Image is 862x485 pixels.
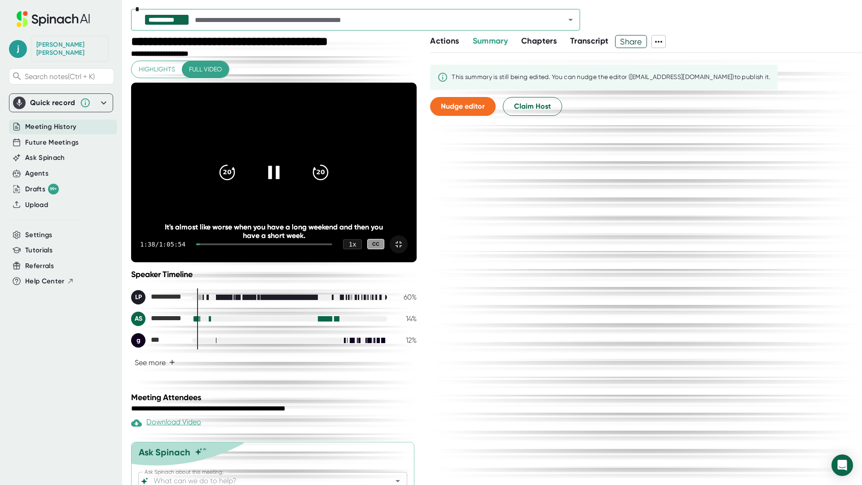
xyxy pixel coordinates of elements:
div: It's almost like worse when you have a long weekend and then you have a short week. [160,223,388,240]
button: Referrals [25,261,54,271]
div: This summary is still being edited. You can nudge the editor ([EMAIL_ADDRESS][DOMAIN_NAME]) to pu... [452,73,770,81]
span: + [169,359,175,366]
button: Settings [25,230,53,240]
span: Search notes (Ctrl + K) [25,72,95,81]
div: g [131,333,145,348]
div: 14 % [394,314,417,323]
button: Meeting History [25,122,76,132]
div: Quick record [30,98,75,107]
div: Lori Plants [131,290,185,304]
button: Upload [25,200,48,210]
div: 1:38 / 1:05:54 [140,241,185,248]
button: Agents [25,168,48,179]
button: Help Center [25,276,74,287]
div: Quick record [13,94,109,112]
div: Speaker Timeline [131,269,417,279]
span: Nudge editor [441,102,485,110]
button: Drafts 99+ [25,184,59,194]
button: Summary [473,35,508,47]
div: AS [131,312,145,326]
button: Chapters [521,35,557,47]
div: CC [367,239,384,249]
button: Open [564,13,577,26]
span: Claim Host [514,101,551,112]
div: Download Video [131,418,201,428]
span: Summary [473,36,508,46]
div: 1 x [343,239,362,249]
button: Tutorials [25,245,53,256]
button: Nudge editor [430,97,496,116]
span: Transcript [570,36,609,46]
span: Actions [430,36,459,46]
button: Transcript [570,35,609,47]
div: 99+ [48,184,59,194]
span: j [9,40,27,58]
span: Chapters [521,36,557,46]
div: Meeting Attendees [131,392,419,402]
button: Ask Spinach [25,153,65,163]
span: Help Center [25,276,65,287]
span: Full video [189,64,222,75]
div: Anna Strejc [131,312,185,326]
div: LP [131,290,145,304]
span: Share [616,34,646,49]
div: Drafts [25,184,59,194]
button: Full video [182,61,229,78]
button: Actions [430,35,459,47]
div: Open Intercom Messenger [831,454,853,476]
button: See more+ [131,355,179,370]
div: 12 % [394,336,417,344]
div: Ask Spinach [139,447,190,458]
div: guy [131,333,185,348]
button: Future Meetings [25,137,79,148]
button: Highlights [132,61,182,78]
div: Jess Younts [36,41,104,57]
div: 60 % [394,293,417,301]
button: Claim Host [503,97,562,116]
span: Highlights [139,64,175,75]
button: Share [615,35,647,48]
